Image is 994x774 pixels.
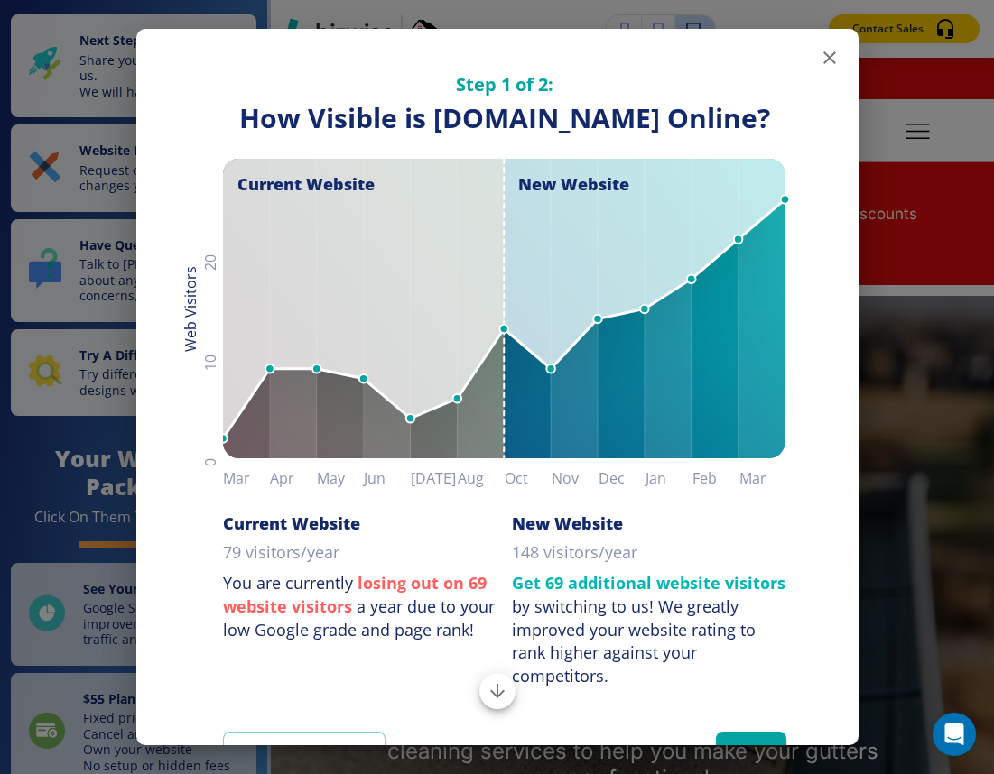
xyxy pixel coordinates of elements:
h6: May [317,465,364,491]
p: 148 visitors/year [512,541,637,565]
div: Open Intercom Messenger [933,713,976,756]
div: We greatly improved your website rating to rank higher against your competitors. [512,595,756,686]
strong: losing out on 69 website visitors [223,572,487,617]
p: You are currently a year due to your low Google grade and page rank! [223,572,497,641]
button: Scroll to bottom [479,673,516,709]
a: View Graph Details [223,732,386,769]
h6: Aug [458,465,505,491]
p: by switching to us! [512,572,786,688]
p: 79 visitors/year [223,541,339,565]
h6: Current Website [223,512,360,534]
strong: Get 69 additional website visitors [512,572,785,594]
button: Next [716,732,786,769]
h6: Mar [223,465,270,491]
h6: Apr [270,465,317,491]
h6: Jan [646,465,692,491]
h6: Mar [739,465,786,491]
h6: [DATE] [411,465,458,491]
h6: Oct [505,465,552,491]
h6: Nov [552,465,599,491]
h6: Feb [692,465,739,491]
h6: Jun [364,465,411,491]
h6: Dec [599,465,646,491]
h6: New Website [512,512,623,534]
